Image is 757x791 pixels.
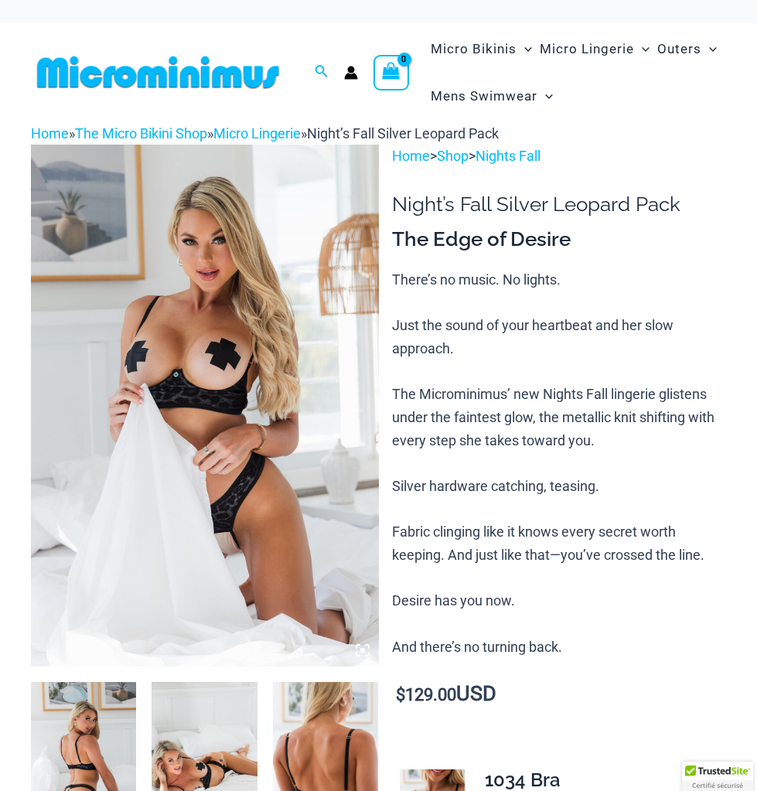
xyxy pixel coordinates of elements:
[373,55,409,90] a: View Shopping Cart, empty
[431,29,517,69] span: Micro Bikinis
[701,29,717,69] span: Menu Toggle
[315,63,329,82] a: Search icon link
[657,29,701,69] span: Outers
[392,268,726,659] p: There’s no music. No lights. Just the sound of your heartbeat and her slow approach. The Micromin...
[392,193,726,217] h1: Night’s Fall Silver Leopard Pack
[396,685,456,704] bdi: 129.00
[213,125,301,141] a: Micro Lingerie
[437,148,469,164] a: Shop
[427,73,557,120] a: Mens SwimwearMenu ToggleMenu Toggle
[540,29,634,69] span: Micro Lingerie
[634,29,650,69] span: Menu Toggle
[425,23,726,122] nav: Site Navigation
[431,77,537,116] span: Mens Swimwear
[31,55,285,90] img: MM SHOP LOGO FLAT
[392,148,430,164] a: Home
[653,26,721,73] a: OutersMenu ToggleMenu Toggle
[476,148,540,164] a: Nights Fall
[31,125,499,141] span: » » »
[517,29,532,69] span: Menu Toggle
[75,125,207,141] a: The Micro Bikini Shop
[536,26,653,73] a: Micro LingerieMenu ToggleMenu Toggle
[392,227,726,253] h3: The Edge of Desire
[682,762,753,791] div: TrustedSite Certified
[396,685,405,704] span: $
[307,125,499,141] span: Night’s Fall Silver Leopard Pack
[344,66,358,80] a: Account icon link
[485,769,561,791] span: 1034 Bra
[392,683,726,707] p: USD
[31,145,379,666] img: Nights Fall Silver Leopard 1036 Bra 6046 Thong
[31,125,69,141] a: Home
[427,26,536,73] a: Micro BikinisMenu ToggleMenu Toggle
[392,145,726,168] p: > >
[537,77,553,116] span: Menu Toggle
